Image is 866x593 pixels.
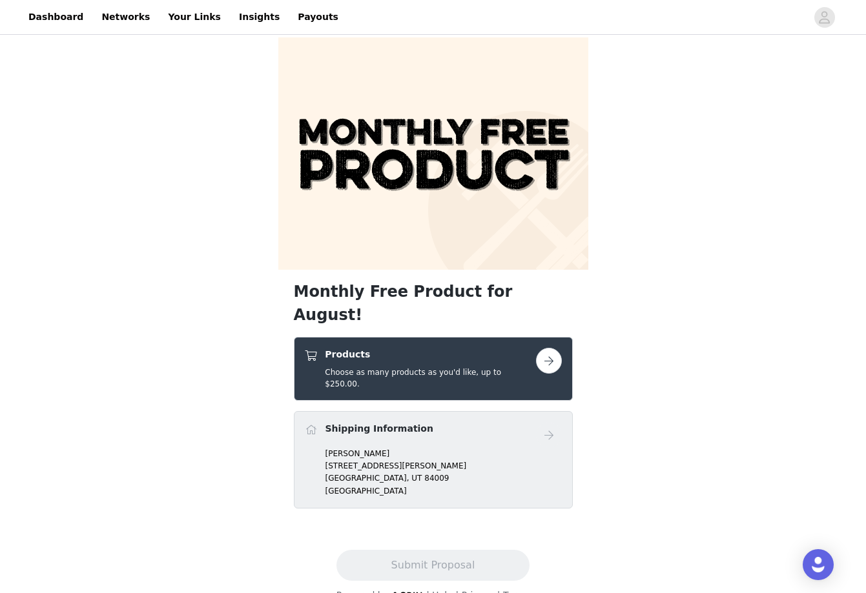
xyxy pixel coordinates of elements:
div: Open Intercom Messenger [803,549,834,580]
h1: Monthly Free Product for August! [294,280,573,327]
span: 84009 [424,474,449,483]
span: [GEOGRAPHIC_DATA], [325,474,409,483]
img: campaign image [278,37,588,270]
h4: Shipping Information [325,422,433,436]
a: Dashboard [21,3,91,32]
h5: Choose as many products as you'd like, up to $250.00. [325,367,535,390]
a: Your Links [160,3,229,32]
div: Products [294,337,573,401]
button: Submit Proposal [336,550,530,581]
div: avatar [818,7,830,28]
h4: Products [325,348,535,361]
a: Networks [94,3,158,32]
span: UT [411,474,422,483]
p: [GEOGRAPHIC_DATA] [325,485,562,497]
a: Payouts [290,3,346,32]
a: Insights [231,3,287,32]
div: Shipping Information [294,411,573,508]
p: [PERSON_NAME] [325,448,562,459]
p: [STREET_ADDRESS][PERSON_NAME] [325,460,562,472]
